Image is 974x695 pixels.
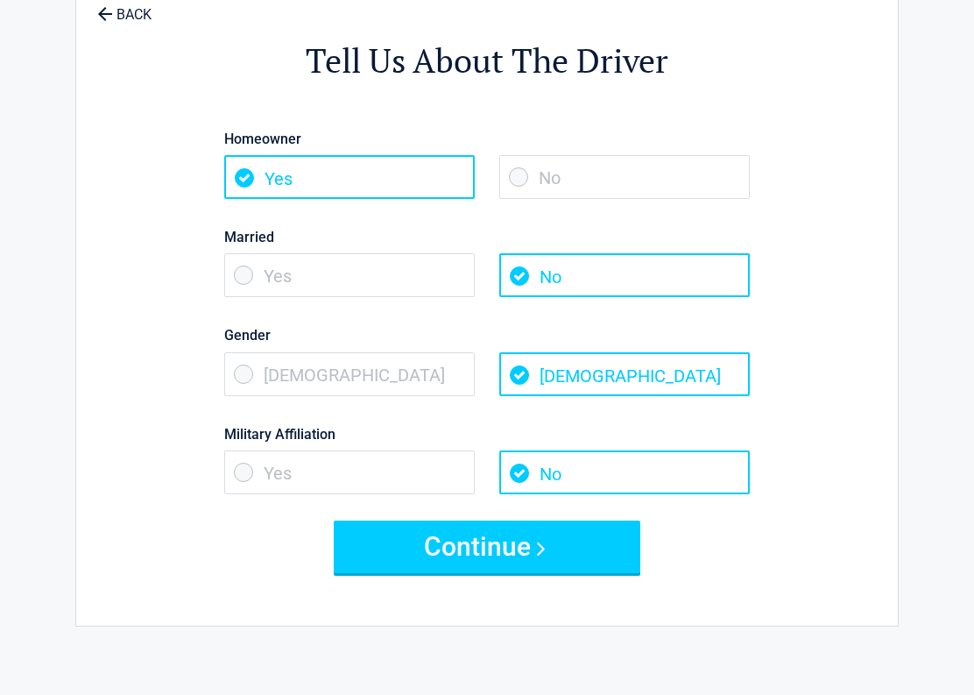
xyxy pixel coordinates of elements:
span: Yes [224,254,475,298]
span: No [499,254,750,298]
label: Military Affiliation [224,423,750,447]
label: Gender [224,324,750,348]
button: Continue [334,521,640,574]
span: Yes [224,451,475,495]
span: Yes [224,156,475,200]
label: Married [224,226,750,250]
h2: Tell Us About The Driver [173,39,801,84]
span: No [499,156,750,200]
label: Homeowner [224,128,750,152]
span: [DEMOGRAPHIC_DATA] [224,353,475,397]
span: [DEMOGRAPHIC_DATA] [499,353,750,397]
span: No [499,451,750,495]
